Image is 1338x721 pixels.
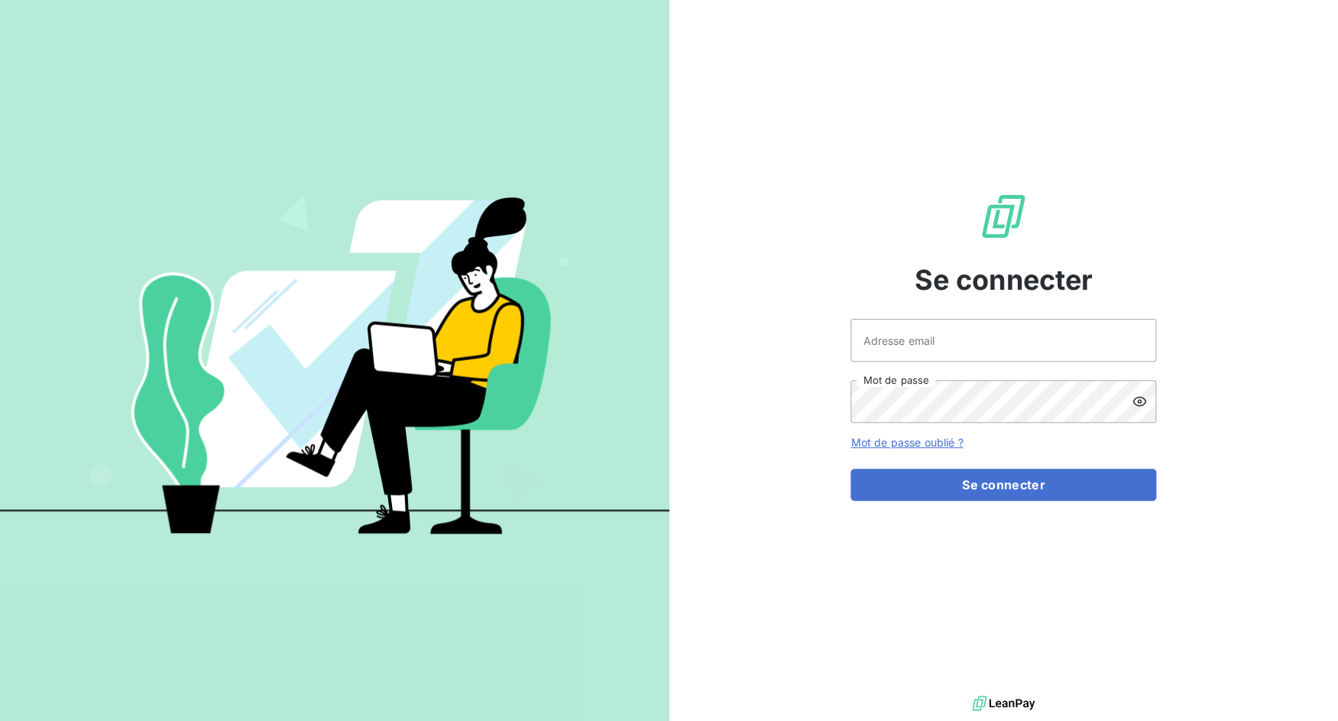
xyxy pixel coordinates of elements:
[914,259,1093,300] span: Se connecter
[850,436,963,449] a: Mot de passe oublié ?
[850,319,1156,362] input: placeholder
[850,469,1156,501] button: Se connecter
[972,692,1035,715] img: logo
[979,192,1028,241] img: Logo LeanPay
